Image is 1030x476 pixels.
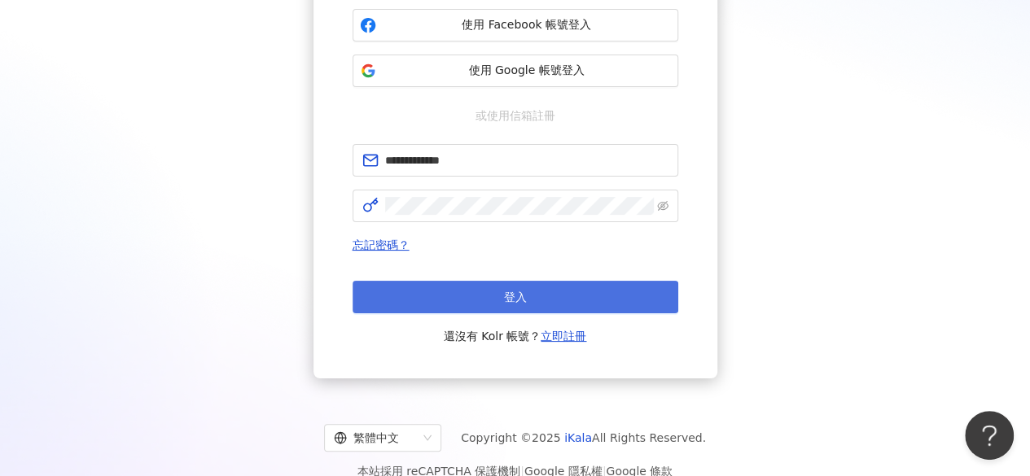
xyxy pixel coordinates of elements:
span: 使用 Facebook 帳號登入 [383,17,671,33]
div: 繁體中文 [334,425,417,451]
span: 還沒有 Kolr 帳號？ [444,326,587,346]
span: Copyright © 2025 All Rights Reserved. [461,428,706,448]
button: 使用 Facebook 帳號登入 [353,9,678,41]
span: 登入 [504,290,527,304]
a: iKala [564,431,592,444]
a: 忘記密碼？ [353,238,410,251]
span: eye-invisible [657,200,668,212]
span: 或使用信箱註冊 [464,107,567,124]
span: 使用 Google 帳號登入 [383,63,671,79]
button: 登入 [353,281,678,313]
a: 立即註冊 [541,330,586,343]
button: 使用 Google 帳號登入 [353,55,678,87]
iframe: Help Scout Beacon - Open [965,411,1014,460]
